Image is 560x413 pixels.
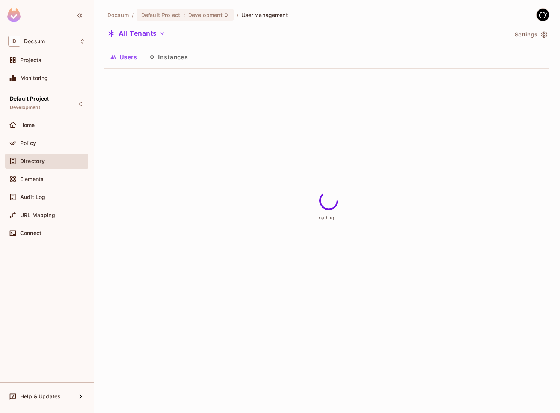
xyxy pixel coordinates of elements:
button: All Tenants [104,27,168,39]
button: Users [104,48,143,66]
button: Instances [143,48,194,66]
li: / [132,11,134,18]
span: Help & Updates [20,393,60,399]
span: Home [20,122,35,128]
span: Projects [20,57,41,63]
span: Elements [20,176,44,182]
img: SReyMgAAAABJRU5ErkJggg== [7,8,21,22]
span: Loading... [316,215,338,220]
span: User Management [242,11,288,18]
span: Audit Log [20,194,45,200]
span: : [183,12,186,18]
span: D [8,36,20,47]
span: Development [10,104,40,110]
span: Default Project [10,96,49,102]
li: / [237,11,238,18]
img: GitStart-Docsum [537,9,549,21]
span: Development [188,11,223,18]
span: Monitoring [20,75,48,81]
span: the active workspace [107,11,129,18]
span: URL Mapping [20,212,55,218]
button: Settings [512,29,549,41]
span: Workspace: Docsum [24,38,45,44]
span: Directory [20,158,45,164]
span: Connect [20,230,41,236]
span: Default Project [141,11,180,18]
span: Policy [20,140,36,146]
